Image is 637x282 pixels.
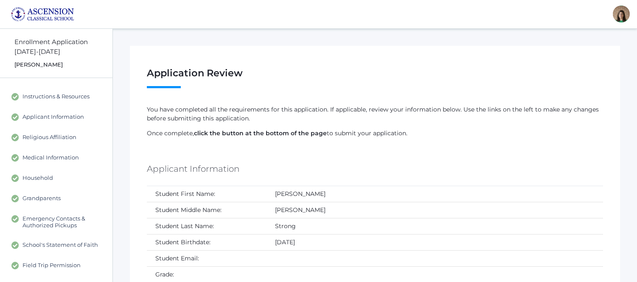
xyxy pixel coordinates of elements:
span: School's Statement of Faith [22,241,98,249]
span: Household [22,174,53,182]
td: Strong [267,218,603,234]
div: Jenna Adams [613,6,630,22]
strong: click the button at the bottom of the page [194,129,327,137]
td: Student Email: [147,250,267,266]
td: Student Middle Name: [147,202,267,218]
span: Field Trip Permission [22,262,81,269]
p: You have completed all the requirements for this application. If applicable, review your informat... [147,105,603,123]
td: [PERSON_NAME] [267,202,603,218]
td: [PERSON_NAME] [267,186,603,202]
div: Enrollment Application [14,37,112,47]
span: Applicant Information [22,113,84,121]
p: Once complete, to submit your application. [147,129,603,138]
h5: Applicant Information [147,162,239,176]
div: [PERSON_NAME] [14,61,112,69]
div: [DATE]-[DATE] [14,47,112,57]
span: Religious Affiliation [22,134,76,141]
h1: Application Review [147,68,603,88]
td: Student First Name: [147,186,267,202]
span: Instructions & Resources [22,93,90,101]
span: Medical Information [22,154,79,162]
span: Grandparents [22,195,61,202]
td: [DATE] [267,234,603,250]
img: ascension-logo-blue-113fc29133de2fb5813e50b71547a291c5fdb7962bf76d49838a2a14a36269ea.jpg [11,7,74,22]
td: Student Birthdate: [147,234,267,250]
span: Emergency Contacts & Authorized Pickups [22,215,104,229]
td: Student Last Name: [147,218,267,234]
